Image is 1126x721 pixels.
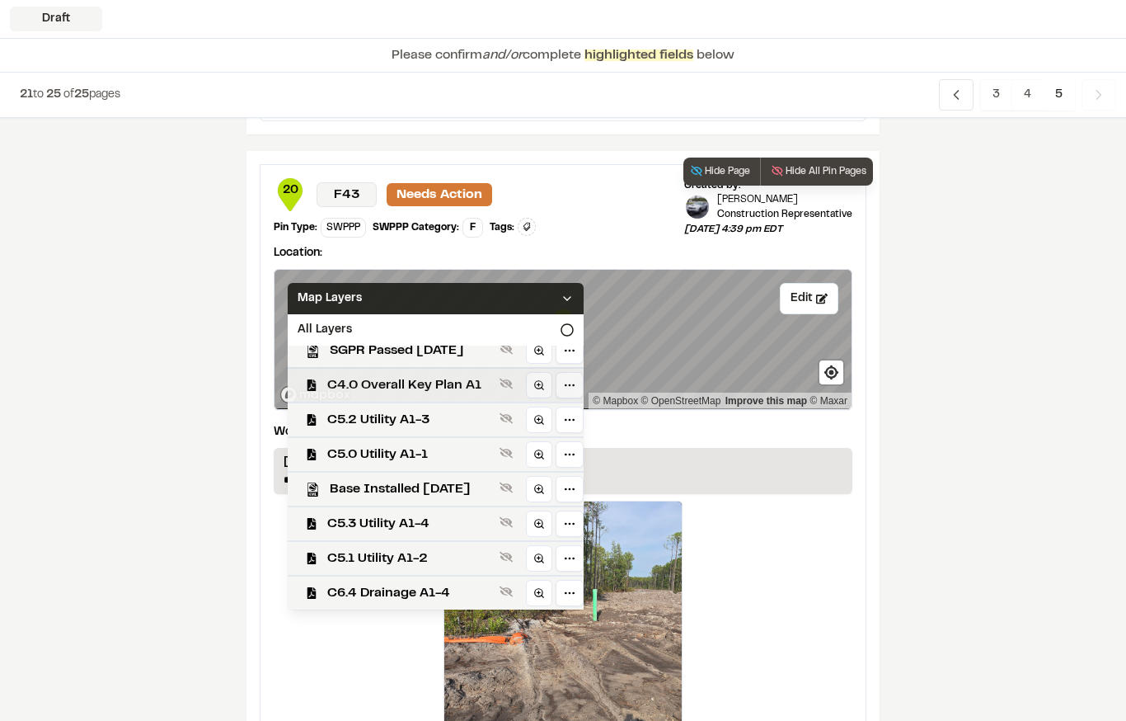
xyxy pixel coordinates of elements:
[496,339,516,359] button: Show layer
[274,181,307,200] span: 20
[717,207,852,222] p: Construction Representative
[518,218,536,236] button: Edit Tags
[20,90,33,100] span: 21
[317,182,377,207] p: F43
[482,49,523,61] span: and/or
[327,514,493,534] span: C5.3 Utility A1-4
[496,478,516,497] button: Show layer
[327,375,493,395] span: C4.0 Overall Key Plan A1
[641,395,721,407] a: OpenStreetMap
[980,79,1012,111] span: 3
[46,90,61,100] span: 25
[819,360,843,384] button: Find my location
[330,341,493,360] span: SGPR Passed [DATE]
[725,395,807,407] a: Map feedback
[462,218,483,238] div: F
[684,178,852,193] div: Created by:
[306,344,320,358] img: kml_black_icon64.png
[274,270,852,408] canvas: Map
[526,372,552,398] a: Zoom to layer
[684,222,852,237] p: [DATE] 4:39 pm EDT
[373,220,459,235] div: SWPPP Category:
[298,290,362,308] span: Map Layers
[74,90,89,100] span: 25
[392,45,734,65] p: Please confirm complete below
[526,580,552,606] a: Zoom to layer
[526,511,552,537] a: Zoom to layer
[526,337,552,364] a: Zoom to layer
[584,49,693,61] span: highlighted fields
[279,385,352,404] a: Mapbox logo
[496,512,516,532] button: Show layer
[760,158,873,186] button: Hide All Pin Pages
[1043,79,1075,111] span: 5
[327,410,493,430] span: C5.2 Utility A1-3
[10,7,102,31] div: Draft
[683,158,757,186] button: Hide Page
[284,455,372,473] p: [PERSON_NAME]
[717,193,852,207] p: [PERSON_NAME]
[496,374,516,393] button: Show layer
[593,395,638,407] a: Mapbox
[1011,79,1044,111] span: 4
[288,314,584,346] div: All Layers
[274,220,317,235] div: Pin Type:
[327,445,493,464] span: C5.0 Utility A1-1
[274,244,852,262] p: Location:
[526,545,552,572] a: Zoom to layer
[327,583,493,603] span: C6.4 Drainage A1-4
[526,476,552,502] a: Zoom to layer
[20,86,120,104] p: to of pages
[321,218,366,238] div: SWPPP
[780,283,838,314] button: Edit
[526,407,552,433] a: Zoom to layer
[496,443,516,463] button: Show layer
[327,549,493,568] span: C5.1 Utility A1-2
[306,483,320,497] img: kml_black_icon64.png
[496,582,516,601] button: Show layer
[809,395,847,407] a: Maxar
[496,547,516,567] button: Show layer
[526,441,552,468] a: Zoom to layer
[939,79,1116,111] nav: Navigation
[330,479,493,499] span: Base Installed [DATE]
[490,220,514,235] div: Tags:
[496,408,516,428] button: Show layer
[387,183,492,206] p: Needs Action
[274,423,323,441] p: Worklog:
